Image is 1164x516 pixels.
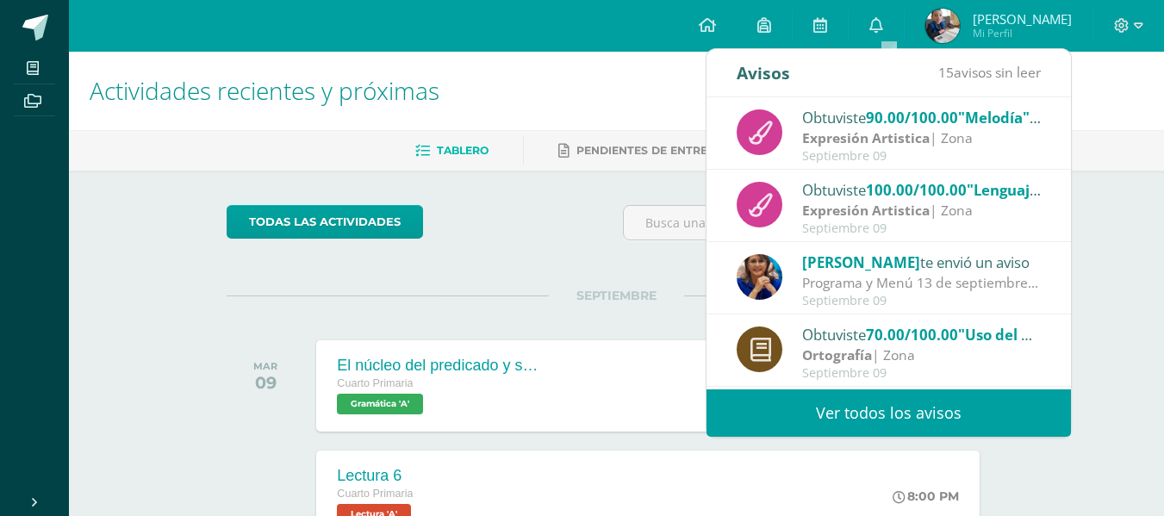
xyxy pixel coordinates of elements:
span: "Melodía" [958,108,1041,127]
div: MAR [253,360,277,372]
span: 70.00/100.00 [866,325,958,345]
span: [PERSON_NAME] [973,10,1072,28]
span: Pendientes de entrega [576,144,724,157]
a: Tablero [415,137,489,165]
img: 5d6f35d558c486632aab3bda9a330e6b.png [737,254,782,300]
input: Busca una actividad próxima aquí... [624,206,1005,239]
div: | Zona [802,345,1042,365]
span: Cuarto Primaria [337,377,413,389]
span: 90.00/100.00 [866,108,958,127]
a: Ver todos los avisos [706,389,1071,437]
div: Lectura 6 [337,467,415,485]
div: 09 [253,372,277,393]
span: Actividades recientes y próximas [90,74,439,107]
span: Gramática 'A' [337,394,423,414]
span: [PERSON_NAME] [802,252,920,272]
a: todas las Actividades [227,205,423,239]
strong: Expresión Artistica [802,128,930,147]
strong: Expresión Artistica [802,201,930,220]
span: Tablero [437,144,489,157]
a: Pendientes de entrega [558,137,724,165]
div: | Zona [802,201,1042,221]
div: Obtuviste en [802,323,1042,345]
span: SEPTIEMBRE [549,288,684,303]
div: Programa y Menú 13 de septiembre: Estimados Padres de Familia: enviamos adjunto el programa de la... [802,273,1042,293]
div: Septiembre 09 [802,366,1042,381]
span: "Lenguaje musical" [967,180,1104,200]
img: 95e1fc5586ecc87fd63817d2479861d1.png [925,9,960,43]
div: Septiembre 09 [802,221,1042,236]
div: Septiembre 09 [802,294,1042,308]
span: avisos sin leer [938,63,1041,82]
div: | Zona [802,128,1042,148]
span: "Uso del diccionario" [958,325,1108,345]
strong: Ortografía [802,345,872,364]
div: Obtuviste en [802,178,1042,201]
span: Mi Perfil [973,26,1072,40]
span: 100.00/100.00 [866,180,967,200]
div: Avisos [737,49,790,96]
div: El núcleo del predicado y sus modificadores [337,357,544,375]
span: 15 [938,63,954,82]
div: 8:00 PM [893,488,959,504]
span: Cuarto Primaria [337,488,413,500]
div: Septiembre 09 [802,149,1042,164]
div: Obtuviste en [802,106,1042,128]
div: te envió un aviso [802,251,1042,273]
